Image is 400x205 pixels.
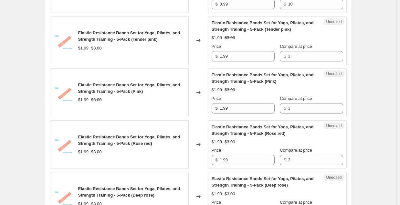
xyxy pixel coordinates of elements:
[78,82,180,94] span: Elastic Resistance Bands Set for Yoga, Pilates, and Strength Training - 5-Pack (Pink)
[280,44,312,49] span: Compare at price
[212,139,222,145] div: $1.99
[216,2,218,6] span: $
[212,124,314,136] span: Elastic Resistance Bands Set for Yoga, Pilates, and Strength Training - 5-Pack (Rose red)
[212,20,314,32] span: Elastic Resistance Bands Set for Yoga, Pilates, and Strength Training - 5-Pack (Tender pink)
[225,35,235,41] strike: $3.00
[91,97,102,103] strike: $3.00
[326,175,342,180] span: Unedited
[212,96,221,101] span: Price
[326,123,342,128] span: Unedited
[78,97,89,103] div: $1.99
[212,72,314,84] span: Elastic Resistance Bands Set for Yoga, Pilates, and Strength Training - 5-Pack (Pink)
[280,96,312,101] span: Compare at price
[284,54,286,59] span: $
[280,148,312,153] span: Compare at price
[78,135,180,146] span: Elastic Resistance Bands Set for Yoga, Pilates, and Strength Training - 5-Pack (Rose red)
[91,149,102,155] strike: $3.00
[216,54,218,59] span: $
[212,200,221,205] span: Price
[212,44,221,49] span: Price
[284,2,286,6] span: $
[212,87,222,93] div: $1.99
[212,191,222,197] div: $1.99
[54,31,73,50] img: 9cc34e9b4cd3986f2fcacaab860905e1_8acf1b6c-71ec-4f53-abe0-8d7f8b93dfa3_80x.jpg
[225,191,235,197] strike: $3.00
[225,87,235,93] strike: $3.00
[284,106,286,111] span: $
[284,157,286,162] span: $
[78,149,89,155] div: $1.99
[78,186,180,198] span: Elastic Resistance Bands Set for Yoga, Pilates, and Strength Training - 5-Pack (Deep rose)
[280,200,312,205] span: Compare at price
[78,30,180,42] span: Elastic Resistance Bands Set for Yoga, Pilates, and Strength Training - 5-Pack (Tender pink)
[216,157,218,162] span: $
[78,45,89,51] div: $1.99
[91,45,102,51] strike: $3.00
[326,19,342,24] span: Unedited
[54,83,73,102] img: 9cc34e9b4cd3986f2fcacaab860905e1_8acf1b6c-71ec-4f53-abe0-8d7f8b93dfa3_80x.jpg
[212,35,222,41] div: $1.99
[212,148,221,153] span: Price
[54,135,73,154] img: 9cc34e9b4cd3986f2fcacaab860905e1_8acf1b6c-71ec-4f53-abe0-8d7f8b93dfa3_80x.jpg
[216,106,218,111] span: $
[326,71,342,76] span: Unedited
[212,176,314,188] span: Elastic Resistance Bands Set for Yoga, Pilates, and Strength Training - 5-Pack (Deep rose)
[225,139,235,145] strike: $3.00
